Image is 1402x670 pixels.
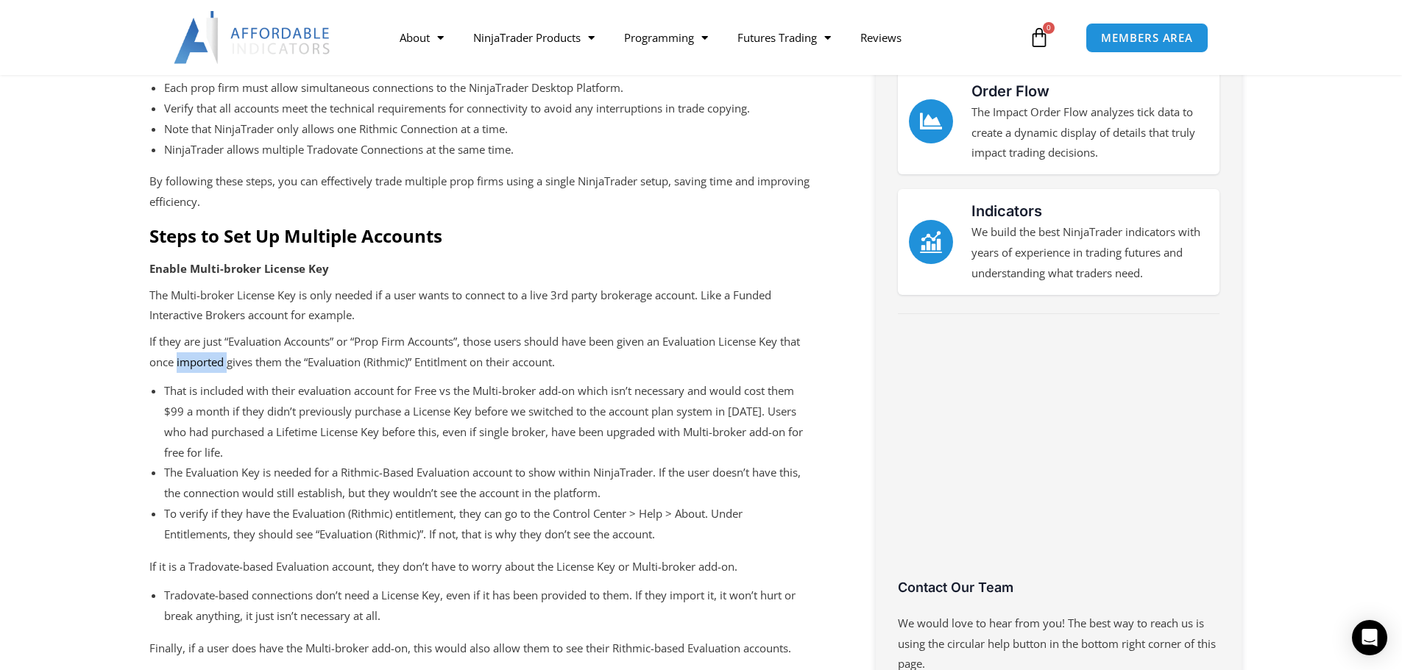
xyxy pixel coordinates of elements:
h2: Steps to Set Up Multiple Accounts [149,224,824,247]
a: Indicators [909,220,953,264]
li: The Evaluation Key is needed for a Rithmic-Based Evaluation account to show within NinjaTrader. I... [164,463,810,504]
a: Futures Trading [723,21,846,54]
p: We build the best NinjaTrader indicators with years of experience in trading futures and understa... [971,222,1208,284]
a: 0 [1007,16,1072,59]
li: Verify that all accounts meet the technical requirements for connectivity to avoid any interrupti... [164,99,810,119]
a: MEMBERS AREA [1086,23,1208,53]
div: Open Intercom Messenger [1352,620,1387,655]
img: LogoAI | Affordable Indicators – NinjaTrader [174,11,332,64]
a: Order Flow [971,82,1049,100]
h3: Contact Our Team [898,579,1219,596]
li: Each prop firm must allow simultaneous connections to the NinjaTrader Desktop Platform. [164,78,810,99]
li: NinjaTrader allows multiple Tradovate Connections at the same time. [164,140,810,160]
a: Indicators [971,202,1042,220]
li: To verify if they have the Evaluation (Rithmic) entitlement, they can go to the Control Center > ... [164,504,810,545]
a: Order Flow [909,99,953,143]
a: NinjaTrader Products [459,21,609,54]
p: If it is a Tradovate-based Evaluation account, they don’t have to worry about the License Key or ... [149,557,824,577]
p: The Multi-broker License Key is only needed if a user wants to connect to a live 3rd party broker... [149,285,824,327]
iframe: Customer reviews powered by Trustpilot [898,332,1219,590]
li: Tradovate-based connections don’t need a License Key, even if it has been provided to them. If th... [164,585,810,627]
strong: Enable Multi-broker License Key [149,261,329,276]
a: About [385,21,459,54]
p: By following these steps, you can effectively trade multiple prop firms using a single NinjaTrade... [149,171,824,213]
li: That is included with their evaluation account for Free vs the Multi-broker add-on which isn’t ne... [164,381,810,463]
a: Programming [609,21,723,54]
p: Finally, if a user does have the Multi-broker add-on, this would also allow them to see their Rit... [149,638,824,659]
p: The Impact Order Flow analyzes tick data to create a dynamic display of details that truly impact... [971,102,1208,164]
a: Reviews [846,21,916,54]
span: 0 [1043,22,1055,34]
span: MEMBERS AREA [1101,32,1193,43]
li: Note that NinjaTrader only allows one Rithmic Connection at a time. [164,119,810,140]
nav: Menu [385,21,1025,54]
p: If they are just “Evaluation Accounts” or “Prop Firm Accounts”, those users should have been give... [149,332,824,373]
